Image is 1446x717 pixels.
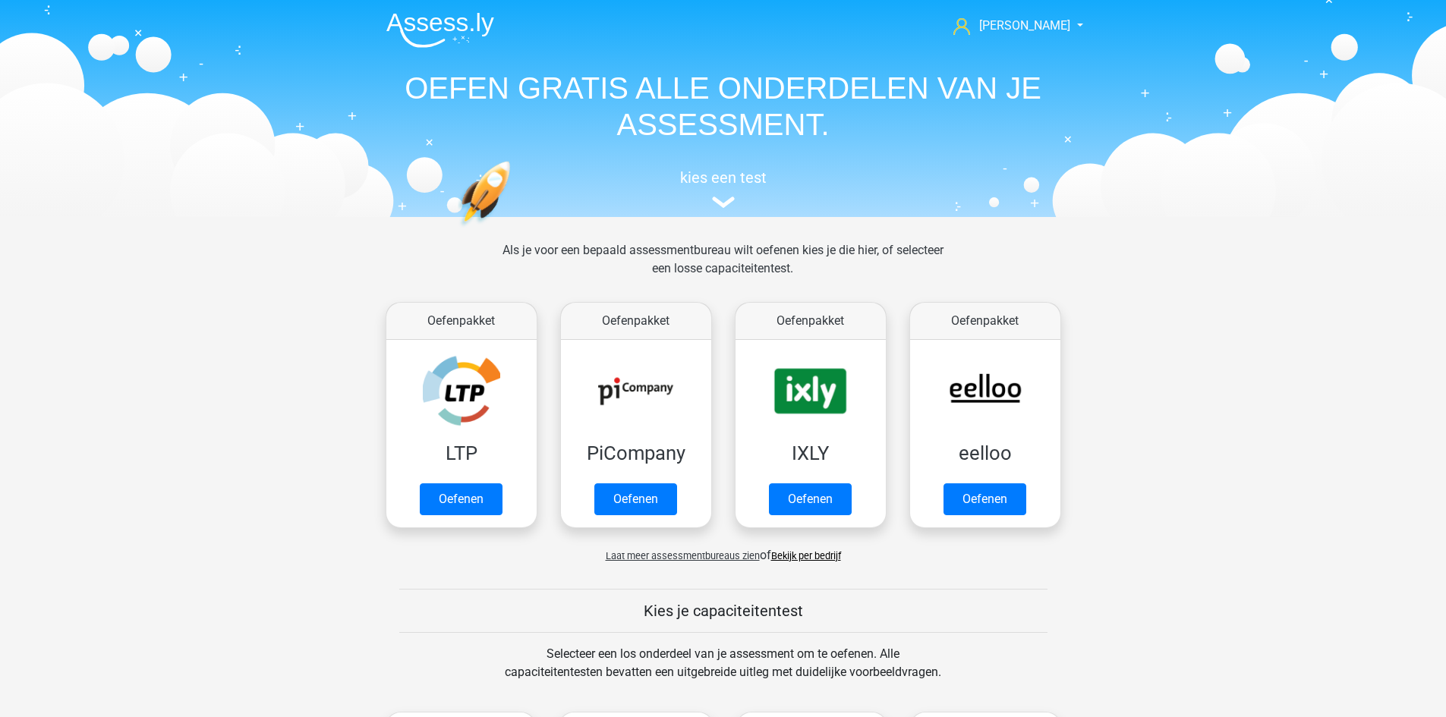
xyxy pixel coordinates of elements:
[374,70,1073,143] h1: OEFEN GRATIS ALLE ONDERDELEN VAN JE ASSESSMENT.
[458,161,569,298] img: oefenen
[374,534,1073,564] div: of
[594,483,677,515] a: Oefenen
[979,18,1070,33] span: [PERSON_NAME]
[374,168,1073,187] h5: kies een test
[420,483,502,515] a: Oefenen
[771,550,841,561] a: Bekijk per bedrijf
[374,168,1073,209] a: kies een test
[399,602,1047,620] h5: Kies je capaciteitentest
[712,197,735,208] img: assessment
[386,12,494,48] img: Assessly
[769,483,852,515] a: Oefenen
[490,241,956,296] div: Als je voor een bepaald assessmentbureau wilt oefenen kies je die hier, of selecteer een losse ca...
[944,483,1026,515] a: Oefenen
[947,17,1072,35] a: [PERSON_NAME]
[490,645,956,700] div: Selecteer een los onderdeel van je assessment om te oefenen. Alle capaciteitentesten bevatten een...
[606,550,760,561] span: Laat meer assessmentbureaus zien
